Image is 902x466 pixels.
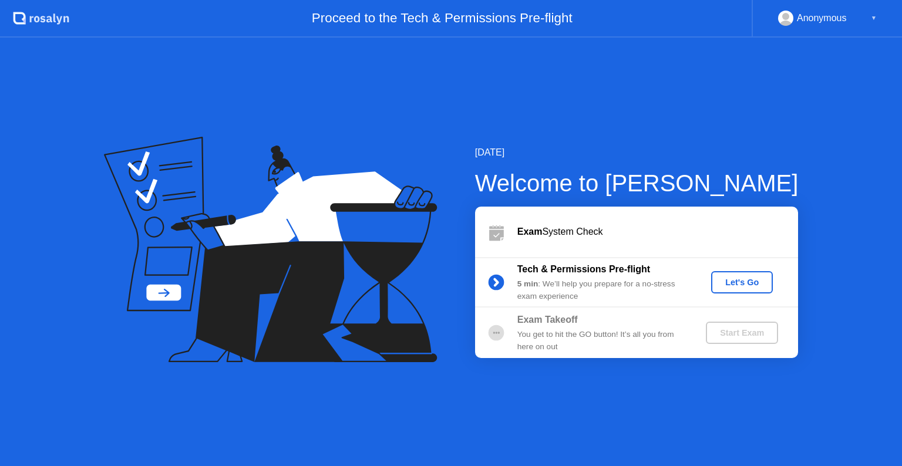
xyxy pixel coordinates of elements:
b: Tech & Permissions Pre-flight [517,264,650,274]
button: Let's Go [711,271,773,293]
div: : We’ll help you prepare for a no-stress exam experience [517,278,686,302]
div: Anonymous [797,11,847,26]
b: Exam Takeoff [517,315,578,325]
b: Exam [517,227,543,237]
b: 5 min [517,279,538,288]
div: Start Exam [711,328,773,337]
div: Let's Go [716,278,768,287]
div: Welcome to [PERSON_NAME] [475,166,799,201]
div: You get to hit the GO button! It’s all you from here on out [517,329,686,353]
button: Start Exam [706,322,778,344]
div: ▼ [871,11,877,26]
div: [DATE] [475,146,799,160]
div: System Check [517,225,798,239]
